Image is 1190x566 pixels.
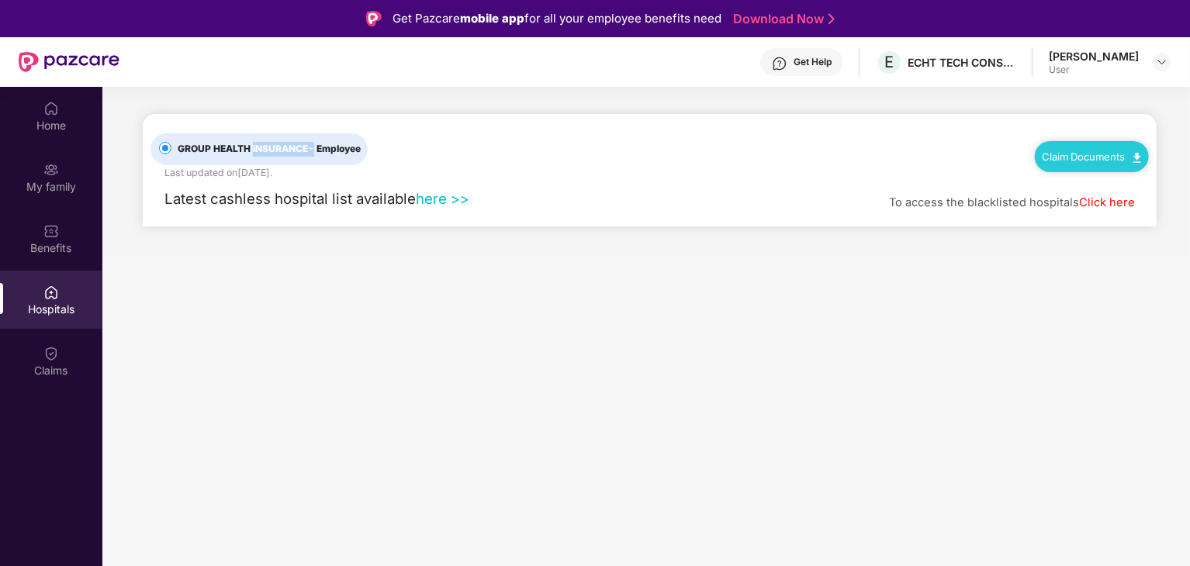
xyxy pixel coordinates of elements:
div: User [1049,64,1139,76]
a: Click here [1079,195,1135,209]
img: svg+xml;base64,PHN2ZyB3aWR0aD0iMjAiIGhlaWdodD0iMjAiIHZpZXdCb3g9IjAgMCAyMCAyMCIgZmlsbD0ibm9uZSIgeG... [43,162,59,178]
img: New Pazcare Logo [19,52,119,72]
div: [PERSON_NAME] [1049,49,1139,64]
span: GROUP HEALTH INSURANCE [171,142,367,157]
img: svg+xml;base64,PHN2ZyBpZD0iQ2xhaW0iIHhtbG5zPSJodHRwOi8vd3d3LnczLm9yZy8yMDAwL3N2ZyIgd2lkdGg9IjIwIi... [43,346,59,361]
a: Download Now [733,11,830,27]
a: Claim Documents [1043,150,1141,163]
strong: mobile app [460,11,524,26]
img: svg+xml;base64,PHN2ZyBpZD0iSG9zcGl0YWxzIiB4bWxucz0iaHR0cDovL3d3dy53My5vcmcvMjAwMC9zdmciIHdpZHRoPS... [43,285,59,300]
span: E [885,53,894,71]
div: Get Pazcare for all your employee benefits need [393,9,721,28]
img: Logo [366,11,382,26]
img: svg+xml;base64,PHN2ZyBpZD0iQmVuZWZpdHMiIHhtbG5zPSJodHRwOi8vd3d3LnczLm9yZy8yMDAwL3N2ZyIgd2lkdGg9Ij... [43,223,59,239]
img: svg+xml;base64,PHN2ZyBpZD0iSGVscC0zMngzMiIgeG1sbnM9Imh0dHA6Ly93d3cudzMub3JnLzIwMDAvc3ZnIiB3aWR0aD... [772,56,787,71]
img: Stroke [829,11,835,27]
span: - Employee [308,143,361,154]
div: Get Help [794,56,832,68]
img: svg+xml;base64,PHN2ZyBpZD0iSG9tZSIgeG1sbnM9Imh0dHA6Ly93d3cudzMub3JnLzIwMDAvc3ZnIiB3aWR0aD0iMjAiIG... [43,101,59,116]
span: To access the blacklisted hospitals [889,195,1079,209]
span: Latest cashless hospital list available [164,190,416,207]
div: ECHT TECH CONSULTANCY SERVICES PRIVATE LIMITED [908,55,1016,70]
div: Last updated on [DATE] . [164,165,272,180]
img: svg+xml;base64,PHN2ZyBpZD0iRHJvcGRvd24tMzJ4MzIiIHhtbG5zPSJodHRwOi8vd3d3LnczLm9yZy8yMDAwL3N2ZyIgd2... [1156,56,1168,68]
img: svg+xml;base64,PHN2ZyB4bWxucz0iaHR0cDovL3d3dy53My5vcmcvMjAwMC9zdmciIHdpZHRoPSIxMC40IiBoZWlnaHQ9Ij... [1133,153,1141,163]
a: here >> [416,190,469,207]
